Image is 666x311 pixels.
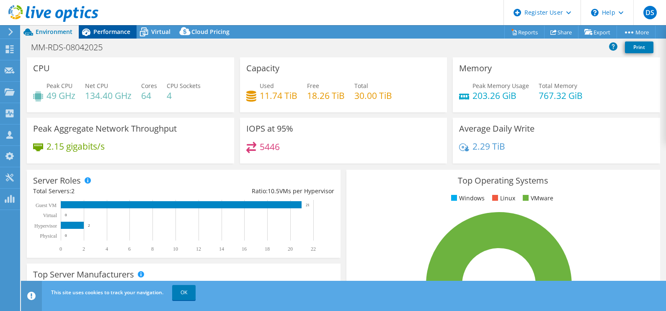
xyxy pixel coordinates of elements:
text: 21 [306,203,310,207]
span: Peak Memory Usage [472,82,529,90]
span: Used [260,82,274,90]
a: Reports [504,26,545,39]
span: Performance [93,28,130,36]
h4: 767.32 GiB [539,91,583,100]
h3: Average Daily Write [459,124,534,133]
h3: Server Roles [33,176,81,185]
h4: 203.26 GiB [472,91,529,100]
text: Guest VM [36,202,57,208]
text: 2 [83,246,85,252]
h4: 2.15 gigabits/s [46,142,105,151]
text: Hypervisor [34,223,57,229]
text: Virtual [43,213,57,218]
li: Windows [449,194,485,203]
span: DS [643,6,657,19]
h3: Peak Aggregate Network Throughput [33,124,177,133]
h4: 4 [167,91,201,100]
h4: 30.00 TiB [354,91,392,100]
span: Cores [141,82,157,90]
text: Physical [40,233,57,239]
span: Virtual [151,28,170,36]
h3: Top Server Manufacturers [33,270,134,279]
svg: \n [591,9,599,16]
h3: Memory [459,64,492,73]
span: Free [307,82,319,90]
li: VMware [521,194,553,203]
li: Linux [490,194,515,203]
text: 2 [88,223,90,228]
span: 2 [71,187,75,195]
div: Ratio: VMs per Hypervisor [183,187,334,196]
h4: 134.40 GHz [85,91,132,100]
text: 0 [59,246,62,252]
span: Total Memory [539,82,577,90]
a: Share [544,26,578,39]
span: CPU Sockets [167,82,201,90]
h3: Top Operating Systems [353,176,654,185]
a: Export [578,26,617,39]
a: OK [172,285,196,300]
h3: Capacity [246,64,279,73]
span: Net CPU [85,82,108,90]
a: More [617,26,656,39]
text: 0 [65,233,67,238]
span: 10.5 [268,187,279,195]
span: Peak CPU [46,82,72,90]
h4: 18.26 TiB [307,91,345,100]
span: This site uses cookies to track your navigation. [51,289,163,296]
text: 14 [219,246,224,252]
text: 10 [173,246,178,252]
span: Cloud Pricing [191,28,230,36]
a: Print [625,41,653,53]
h4: 49 GHz [46,91,75,100]
h4: 11.74 TiB [260,91,297,100]
h4: 64 [141,91,157,100]
text: 18 [265,246,270,252]
h3: CPU [33,64,50,73]
text: 12 [196,246,201,252]
h4: 2.29 TiB [472,142,505,151]
div: Total Servers: [33,187,183,196]
span: Environment [36,28,72,36]
span: Total [354,82,368,90]
text: 16 [242,246,247,252]
h3: IOPS at 95% [246,124,293,133]
h4: Total Manufacturers: [33,280,334,290]
text: 4 [106,246,108,252]
text: 8 [151,246,154,252]
h4: 5446 [260,142,280,151]
h1: MM-RDS-08042025 [27,43,116,52]
text: 0 [65,213,67,217]
text: 22 [311,246,316,252]
text: 20 [288,246,293,252]
text: 6 [128,246,131,252]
